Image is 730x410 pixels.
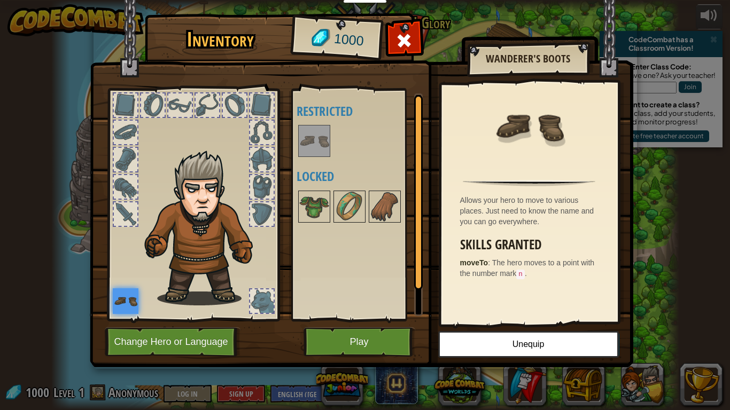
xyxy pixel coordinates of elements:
img: portrait.png [299,126,329,156]
button: Unequip [438,331,619,358]
img: portrait.png [299,192,329,222]
strong: moveTo [460,258,488,267]
button: Change Hero or Language [105,327,240,357]
h1: Inventory [152,28,289,51]
img: portrait.png [370,192,400,222]
div: Allows your hero to move to various places. Just need to know the name and you can go everywhere. [460,195,604,227]
h4: Locked [297,169,423,183]
code: n [516,270,525,279]
span: 1000 [333,29,364,51]
h3: Skills Granted [460,238,604,252]
img: hr.png [463,180,595,186]
img: hair_m2.png [139,150,270,305]
span: The hero moves to a point with the number mark . [460,258,595,278]
span: : [488,258,492,267]
img: portrait.png [335,192,364,222]
h4: Restricted [297,104,423,118]
img: portrait.png [113,288,138,314]
img: portrait.png [494,92,564,161]
button: Play [304,327,415,357]
h2: Wanderer's Boots [478,53,578,65]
